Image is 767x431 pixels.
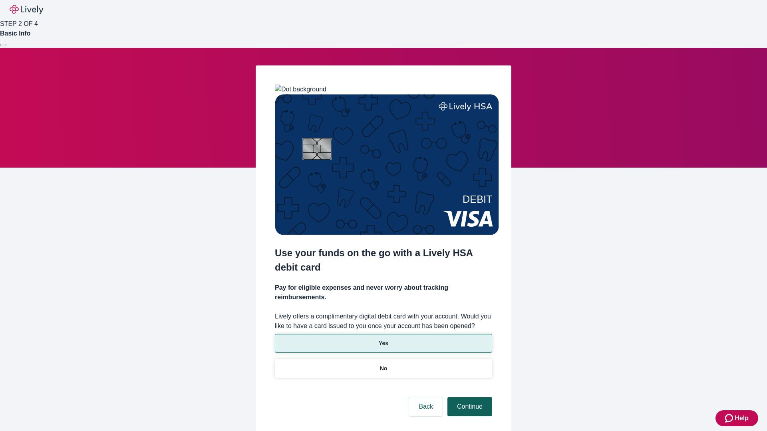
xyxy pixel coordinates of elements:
[275,283,492,302] h4: Pay for eligible expenses and never worry about tracking reimbursements.
[379,339,388,348] p: Yes
[275,94,499,235] img: Debit card
[447,397,492,416] button: Continue
[275,359,492,378] button: No
[735,413,749,423] span: Help
[725,413,735,423] svg: Zendesk support icon
[275,85,326,94] img: Dot background
[715,410,758,426] button: Zendesk support iconHelp
[275,312,492,331] label: Lively offers a complimentary digital debit card with your account. Would you like to have a card...
[275,334,492,353] button: Yes
[10,5,43,14] img: Lively
[275,246,492,275] h2: Use your funds on the go with a Lively HSA debit card
[409,397,443,416] button: Back
[380,364,387,373] p: No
